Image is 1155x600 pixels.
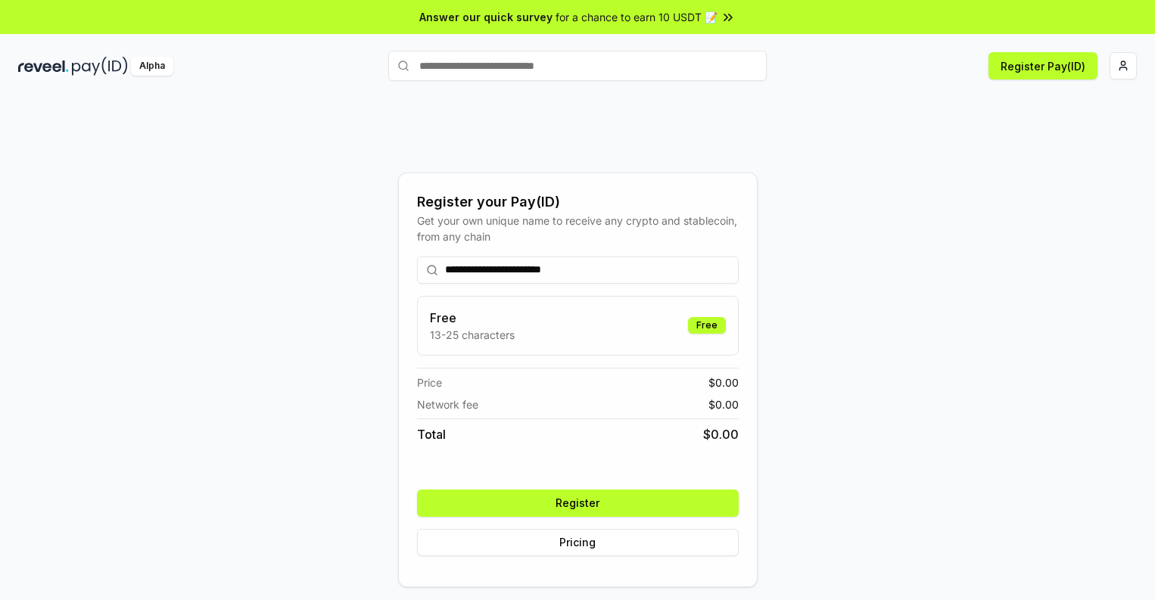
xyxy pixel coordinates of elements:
[419,9,553,25] span: Answer our quick survey
[430,327,515,343] p: 13-25 characters
[417,425,446,443] span: Total
[688,317,726,334] div: Free
[417,396,478,412] span: Network fee
[131,57,173,76] div: Alpha
[417,375,442,390] span: Price
[417,191,739,213] div: Register your Pay(ID)
[417,213,739,244] div: Get your own unique name to receive any crypto and stablecoin, from any chain
[708,375,739,390] span: $ 0.00
[18,57,69,76] img: reveel_dark
[708,396,739,412] span: $ 0.00
[72,57,128,76] img: pay_id
[988,52,1097,79] button: Register Pay(ID)
[703,425,739,443] span: $ 0.00
[417,529,739,556] button: Pricing
[417,490,739,517] button: Register
[430,309,515,327] h3: Free
[556,9,718,25] span: for a chance to earn 10 USDT 📝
